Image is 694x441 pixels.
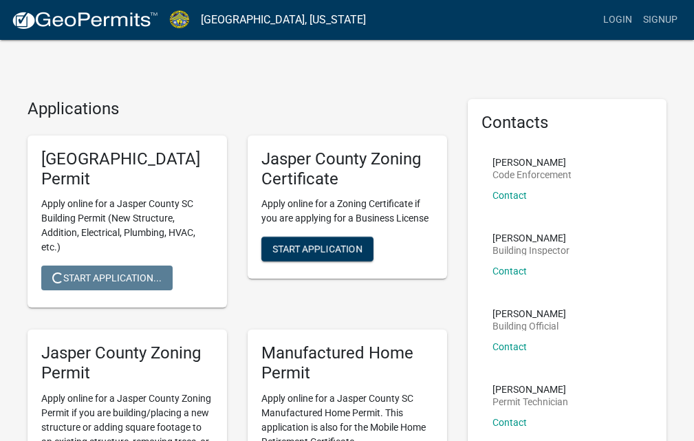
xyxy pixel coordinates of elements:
p: Apply online for a Zoning Certificate if you are applying for a Business License [261,197,433,226]
p: Code Enforcement [492,170,572,180]
a: Contact [492,266,527,277]
button: Start Application... [41,266,173,290]
h5: Jasper County Zoning Permit [41,343,213,383]
h5: Manufactured Home Permit [261,343,433,383]
p: [PERSON_NAME] [492,309,566,319]
a: Signup [638,7,683,33]
a: [GEOGRAPHIC_DATA], [US_STATE] [201,8,366,32]
h5: Contacts [481,113,653,133]
h5: Jasper County Zoning Certificate [261,149,433,189]
p: Building Inspector [492,246,570,255]
p: [PERSON_NAME] [492,158,572,167]
a: Login [598,7,638,33]
img: Jasper County, South Carolina [169,10,190,29]
p: [PERSON_NAME] [492,233,570,243]
a: Contact [492,417,527,428]
span: Start Application [272,244,362,255]
span: Start Application... [52,272,162,283]
p: Building Official [492,321,566,331]
p: [PERSON_NAME] [492,385,568,394]
h5: [GEOGRAPHIC_DATA] Permit [41,149,213,189]
p: Permit Technician [492,397,568,407]
a: Contact [492,190,527,201]
a: Contact [492,341,527,352]
button: Start Application [261,237,373,261]
h4: Applications [28,99,447,119]
p: Apply online for a Jasper County SC Building Permit (New Structure, Addition, Electrical, Plumbin... [41,197,213,255]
